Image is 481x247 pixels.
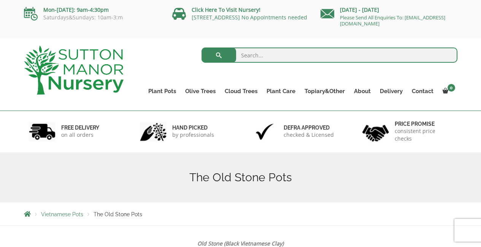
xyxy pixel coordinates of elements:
[438,86,457,97] a: 0
[144,86,181,97] a: Plant Pots
[24,211,457,217] nav: Breadcrumbs
[362,120,389,143] img: 4.jpg
[202,47,457,63] input: Search...
[172,131,214,139] p: by professionals
[181,86,220,97] a: Olive Trees
[300,86,349,97] a: Topiary&Other
[448,84,455,92] span: 0
[172,124,214,131] h6: hand picked
[24,46,124,95] img: logo
[24,5,161,14] p: Mon-[DATE]: 9am-4:30pm
[375,86,407,97] a: Delivery
[407,86,438,97] a: Contact
[340,14,445,27] a: Please Send All Enquiries To: [EMAIL_ADDRESS][DOMAIN_NAME]
[192,14,307,21] a: [STREET_ADDRESS] No Appointments needed
[24,14,161,21] p: Saturdays&Sundays: 10am-3:m
[395,127,452,142] p: consistent price checks
[41,211,83,217] a: Vietnamese Pots
[94,211,142,217] span: The Old Stone Pots
[140,122,167,141] img: 2.jpg
[61,124,99,131] h6: FREE DELIVERY
[61,131,99,139] p: on all orders
[220,86,262,97] a: Cloud Trees
[349,86,375,97] a: About
[192,6,260,13] a: Click Here To Visit Nursery!
[262,86,300,97] a: Plant Care
[395,120,452,127] h6: Price promise
[321,5,457,14] p: [DATE] - [DATE]
[284,124,334,131] h6: Defra approved
[284,131,334,139] p: checked & Licensed
[29,122,56,141] img: 1.jpg
[251,122,278,141] img: 3.jpg
[197,240,284,247] strong: Old Stone (Black Vietnamese Clay)
[24,171,457,184] h1: The Old Stone Pots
